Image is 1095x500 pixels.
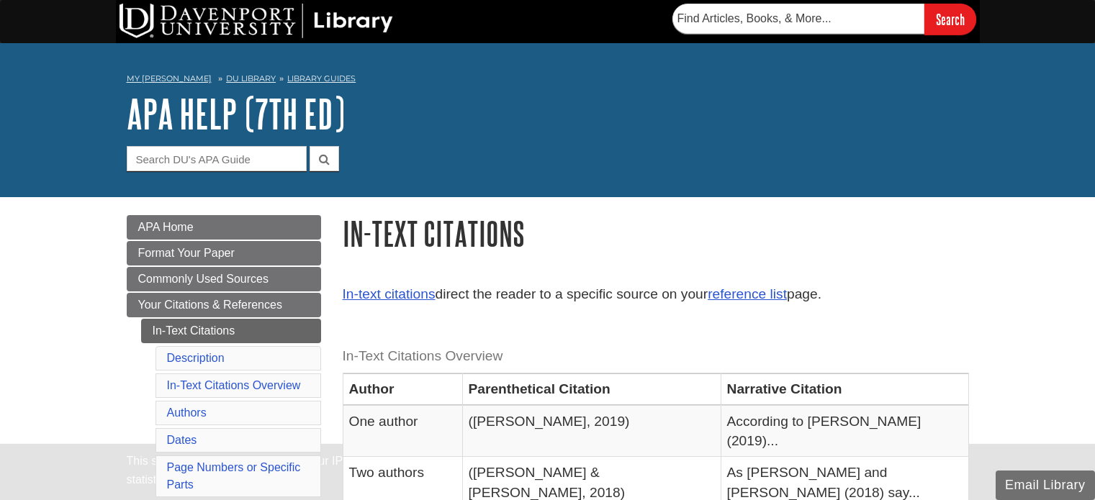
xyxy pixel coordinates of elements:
[120,4,393,38] img: DU Library
[462,373,721,405] th: Parenthetical Citation
[167,461,301,491] a: Page Numbers or Specific Parts
[167,434,197,446] a: Dates
[141,319,321,343] a: In-Text Citations
[167,406,207,419] a: Authors
[343,215,969,252] h1: In-Text Citations
[138,221,194,233] span: APA Home
[138,273,269,285] span: Commonly Used Sources
[462,405,721,457] td: ([PERSON_NAME], 2019)
[127,241,321,265] a: Format Your Paper
[924,4,976,35] input: Search
[127,267,321,291] a: Commonly Used Sources
[127,91,345,136] a: APA Help (7th Ed)
[343,286,436,301] a: In-text citations
[127,69,969,92] nav: breadcrumb
[721,373,968,405] th: Narrative Citation
[672,4,924,34] input: Find Articles, Books, & More...
[721,405,968,457] td: According to [PERSON_NAME] (2019)...
[672,4,976,35] form: Searches DU Library's articles, books, and more
[226,73,276,83] a: DU Library
[127,293,321,317] a: Your Citations & References
[996,471,1095,500] button: Email Library
[343,284,969,305] p: direct the reader to a specific source on your page.
[343,373,462,405] th: Author
[343,340,969,373] caption: In-Text Citations Overview
[127,146,307,171] input: Search DU's APA Guide
[287,73,356,83] a: Library Guides
[167,379,301,391] a: In-Text Citations Overview
[138,299,282,311] span: Your Citations & References
[138,247,235,259] span: Format Your Paper
[167,352,225,364] a: Description
[343,405,462,457] td: One author
[127,73,212,85] a: My [PERSON_NAME]
[708,286,787,301] a: reference list
[127,215,321,240] a: APA Home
